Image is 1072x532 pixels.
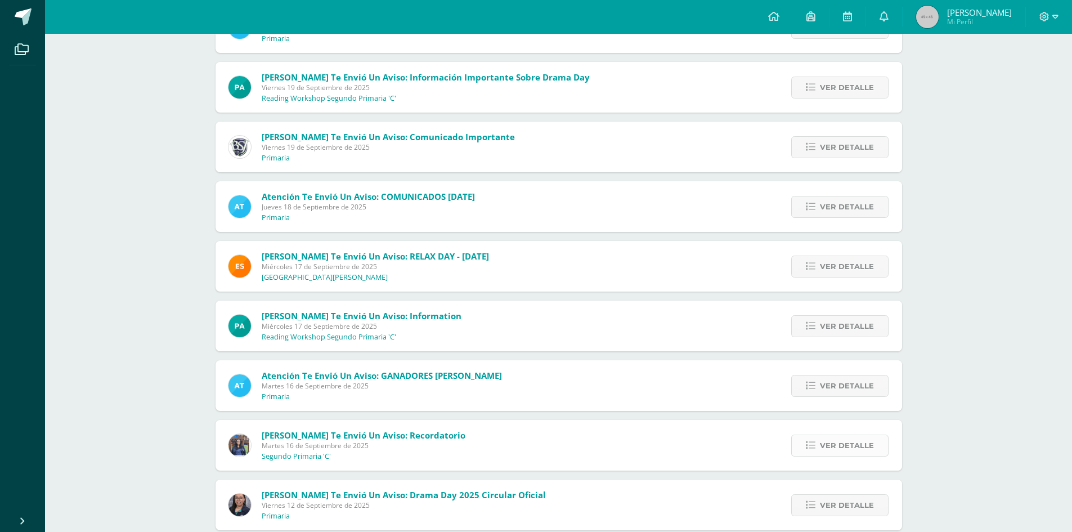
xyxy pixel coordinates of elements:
img: 45x45 [916,6,939,28]
span: Atención te envió un aviso: COMUNICADOS [DATE] [262,191,475,202]
span: Jueves 18 de Septiembre de 2025 [262,202,475,212]
span: Ver detalle [820,495,874,516]
span: [PERSON_NAME] te envió un aviso: Recordatorio [262,430,465,441]
span: Ver detalle [820,196,874,217]
p: Segundo Primaria 'C' [262,452,331,461]
span: [PERSON_NAME] te envió un aviso: Comunicado Importante [262,131,515,142]
img: 9b923b7a5257eca232f958b02ed92d0f.png [228,136,251,158]
span: Martes 16 de Septiembre de 2025 [262,381,502,391]
span: Miércoles 17 de Septiembre de 2025 [262,321,461,331]
p: Primaria [262,154,290,163]
span: Ver detalle [820,375,874,396]
p: Primaria [262,392,290,401]
span: Ver detalle [820,435,874,456]
p: Reading Workshop Segundo Primaria 'C' [262,94,396,103]
span: Martes 16 de Septiembre de 2025 [262,441,465,450]
img: 0df15a1fedf1dd227969dd67b78ee9c7.png [228,76,251,99]
span: Atención te envió un aviso: GANADORES [PERSON_NAME] [262,370,502,381]
span: Ver detalle [820,316,874,337]
span: Viernes 12 de Septiembre de 2025 [262,500,546,510]
span: [PERSON_NAME] te envió un aviso: Information [262,310,461,321]
span: Mi Perfil [947,17,1012,26]
span: Ver detalle [820,77,874,98]
span: Viernes 19 de Septiembre de 2025 [262,83,590,92]
p: Primaria [262,512,290,521]
img: 0df15a1fedf1dd227969dd67b78ee9c7.png [228,315,251,337]
p: Reading Workshop Segundo Primaria 'C' [262,333,396,342]
span: [PERSON_NAME] te envió un aviso: RELAX DAY - [DATE] [262,251,489,262]
span: [PERSON_NAME] te envió un aviso: Drama Day 2025 Circular oficial [262,489,546,500]
span: Ver detalle [820,137,874,158]
img: 6fb385528ffb729c9b944b13f11ee051.png [228,494,251,516]
img: 9f77777cdbeae1496ff4acd310942b09.png [228,434,251,457]
span: Miércoles 17 de Septiembre de 2025 [262,262,489,271]
span: [PERSON_NAME] te envió un aviso: Información importante sobre Drama Day [262,71,590,83]
span: Ver detalle [820,256,874,277]
span: Viernes 19 de Septiembre de 2025 [262,142,515,152]
img: 9fc725f787f6a993fc92a288b7a8b70c.png [228,195,251,218]
img: 4ba0fbdb24318f1bbd103ebd070f4524.png [228,255,251,278]
img: 9fc725f787f6a993fc92a288b7a8b70c.png [228,374,251,397]
p: [GEOGRAPHIC_DATA][PERSON_NAME] [262,273,388,282]
p: Primaria [262,213,290,222]
span: [PERSON_NAME] [947,7,1012,18]
p: Primaria [262,34,290,43]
